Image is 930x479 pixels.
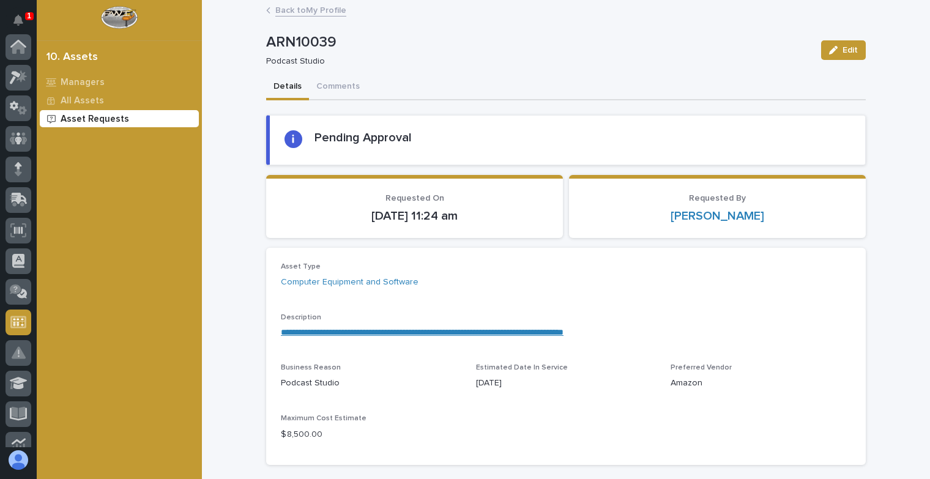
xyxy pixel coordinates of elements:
[476,377,657,390] p: [DATE]
[266,75,309,100] button: Details
[281,415,366,422] span: Maximum Cost Estimate
[671,377,851,390] p: Amazon
[314,130,412,145] h2: Pending Approval
[266,56,806,67] p: Podcast Studio
[385,194,444,202] span: Requested On
[843,45,858,56] span: Edit
[37,110,202,128] a: Asset Requests
[476,364,568,371] span: Estimated Date In Service
[671,209,764,223] a: [PERSON_NAME]
[275,2,346,17] a: Back toMy Profile
[37,73,202,91] a: Managers
[61,114,129,125] p: Asset Requests
[27,12,31,20] p: 1
[689,194,746,202] span: Requested By
[281,428,461,441] p: $ 8,500.00
[266,34,811,51] p: ARN10039
[37,91,202,110] a: All Assets
[61,77,105,88] p: Managers
[46,51,98,64] div: 10. Assets
[309,75,367,100] button: Comments
[671,364,732,371] span: Preferred Vendor
[6,7,31,33] button: Notifications
[61,95,104,106] p: All Assets
[15,15,31,34] div: Notifications1
[281,314,321,321] span: Description
[281,276,418,289] a: Computer Equipment and Software
[821,40,866,60] button: Edit
[281,209,548,223] p: [DATE] 11:24 am
[101,6,137,29] img: Workspace Logo
[281,377,461,390] p: Podcast Studio
[6,447,31,473] button: users-avatar
[281,364,341,371] span: Business Reason
[281,263,321,270] span: Asset Type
